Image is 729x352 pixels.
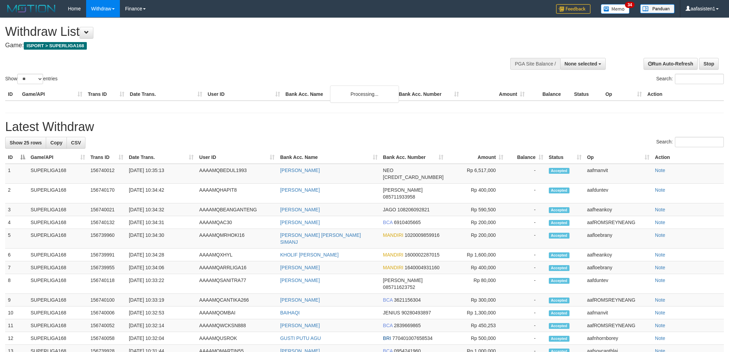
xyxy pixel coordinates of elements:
[383,174,444,180] span: Copy 5859457218863465 to clipboard
[383,265,403,270] span: MANDIRI
[127,88,205,101] th: Date Trans.
[88,184,126,203] td: 156740170
[584,332,652,345] td: aafnhornborey
[655,187,665,193] a: Note
[383,232,403,238] span: MANDIRI
[584,274,652,294] td: aafduntev
[88,261,126,274] td: 156739955
[196,216,277,229] td: AAAAMQAC30
[394,297,421,303] span: Copy 3621156304 to clipboard
[565,61,597,67] span: None selected
[446,184,506,203] td: Rp 400,000
[5,164,28,184] td: 1
[584,249,652,261] td: aafheankoy
[549,207,569,213] span: Accepted
[656,137,724,147] label: Search:
[656,74,724,84] label: Search:
[17,74,43,84] select: Showentries
[280,232,361,245] a: [PERSON_NAME] [PERSON_NAME] SIMANJ
[196,249,277,261] td: AAAAMQXHYL
[506,294,546,306] td: -
[5,274,28,294] td: 8
[446,274,506,294] td: Rp 80,000
[446,229,506,249] td: Rp 200,000
[5,216,28,229] td: 4
[126,332,196,345] td: [DATE] 10:32:04
[46,137,67,149] a: Copy
[330,86,399,103] div: Processing...
[196,294,277,306] td: AAAAMQCANTIKA266
[584,319,652,332] td: aafROMSREYNEANG
[280,220,320,225] a: [PERSON_NAME]
[126,184,196,203] td: [DATE] 10:34:42
[506,306,546,319] td: -
[383,194,415,200] span: Copy 085711933958 to clipboard
[584,306,652,319] td: aafmanvit
[28,306,88,319] td: SUPERLIGA168
[556,4,591,14] img: Feedback.jpg
[5,120,724,134] h1: Latest Withdraw
[5,184,28,203] td: 2
[446,319,506,332] td: Rp 450,253
[5,25,479,39] h1: Withdraw List
[549,168,569,174] span: Accepted
[126,249,196,261] td: [DATE] 10:34:28
[5,249,28,261] td: 6
[446,294,506,306] td: Rp 300,000
[126,261,196,274] td: [DATE] 10:34:06
[584,151,652,164] th: Op: activate to sort column ascending
[584,216,652,229] td: aafROMSREYNEANG
[280,323,320,328] a: [PERSON_NAME]
[19,88,85,101] th: Game/API
[645,88,724,101] th: Action
[652,151,724,164] th: Action
[196,332,277,345] td: AAAAMQUSROK
[394,323,421,328] span: Copy 2839669865 to clipboard
[549,265,569,271] span: Accepted
[383,278,423,283] span: [PERSON_NAME]
[506,164,546,184] td: -
[603,88,645,101] th: Op
[280,297,320,303] a: [PERSON_NAME]
[549,233,569,239] span: Accepted
[280,168,320,173] a: [PERSON_NAME]
[405,232,440,238] span: Copy 1020009859916 to clipboard
[446,249,506,261] td: Rp 1,600,000
[5,261,28,274] td: 7
[196,203,277,216] td: AAAAMQBEANGANTENG
[383,252,403,258] span: MANDIRI
[506,229,546,249] td: -
[50,140,62,145] span: Copy
[655,335,665,341] a: Note
[571,88,603,101] th: Status
[655,265,665,270] a: Note
[88,229,126,249] td: 156739960
[88,164,126,184] td: 156740012
[196,261,277,274] td: AAAAMQARRLIGA16
[28,184,88,203] td: SUPERLIGA168
[88,319,126,332] td: 156740052
[506,203,546,216] td: -
[699,58,719,70] a: Stop
[28,203,88,216] td: SUPERLIGA168
[196,274,277,294] td: AAAAMQSANITRA77
[280,310,300,315] a: BAIHAQI
[5,88,19,101] th: ID
[5,151,28,164] th: ID: activate to sort column descending
[405,265,440,270] span: Copy 1640004931160 to clipboard
[380,151,446,164] th: Bank Acc. Number: activate to sort column ascending
[196,319,277,332] td: AAAAMQWCKSN888
[446,151,506,164] th: Amount: activate to sort column ascending
[506,332,546,345] td: -
[28,319,88,332] td: SUPERLIGA168
[506,274,546,294] td: -
[28,274,88,294] td: SUPERLIGA168
[5,137,46,149] a: Show 25 rows
[584,261,652,274] td: aafloebrany
[126,151,196,164] th: Date Trans.: activate to sort column ascending
[196,229,277,249] td: AAAAMQMRHOKI16
[549,252,569,258] span: Accepted
[506,216,546,229] td: -
[392,335,433,341] span: Copy 770401007658534 to clipboard
[280,265,320,270] a: [PERSON_NAME]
